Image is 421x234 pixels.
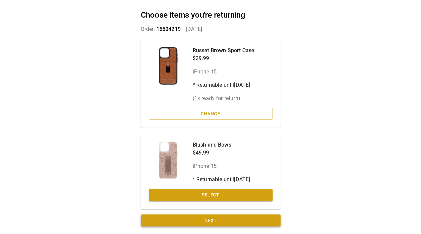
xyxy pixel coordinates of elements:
p: * Returnable until [DATE] [193,81,254,89]
p: $49.99 [193,149,250,157]
p: iPhone 15 [193,68,254,76]
p: Blush and Bows [193,141,250,149]
p: Russet Brown Sport Case [193,47,254,55]
button: Change [149,108,273,120]
button: Next [141,214,281,227]
p: $39.99 [193,55,254,62]
span: 15504219 [156,26,181,32]
p: iPhone 15 [193,162,250,170]
button: Select [149,189,273,201]
p: ( 1 x ready for return) [193,94,254,102]
h2: Choose items you're returning [141,10,281,20]
p: * Returnable until [DATE] [193,175,250,183]
p: Order: [DATE] [141,25,281,33]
